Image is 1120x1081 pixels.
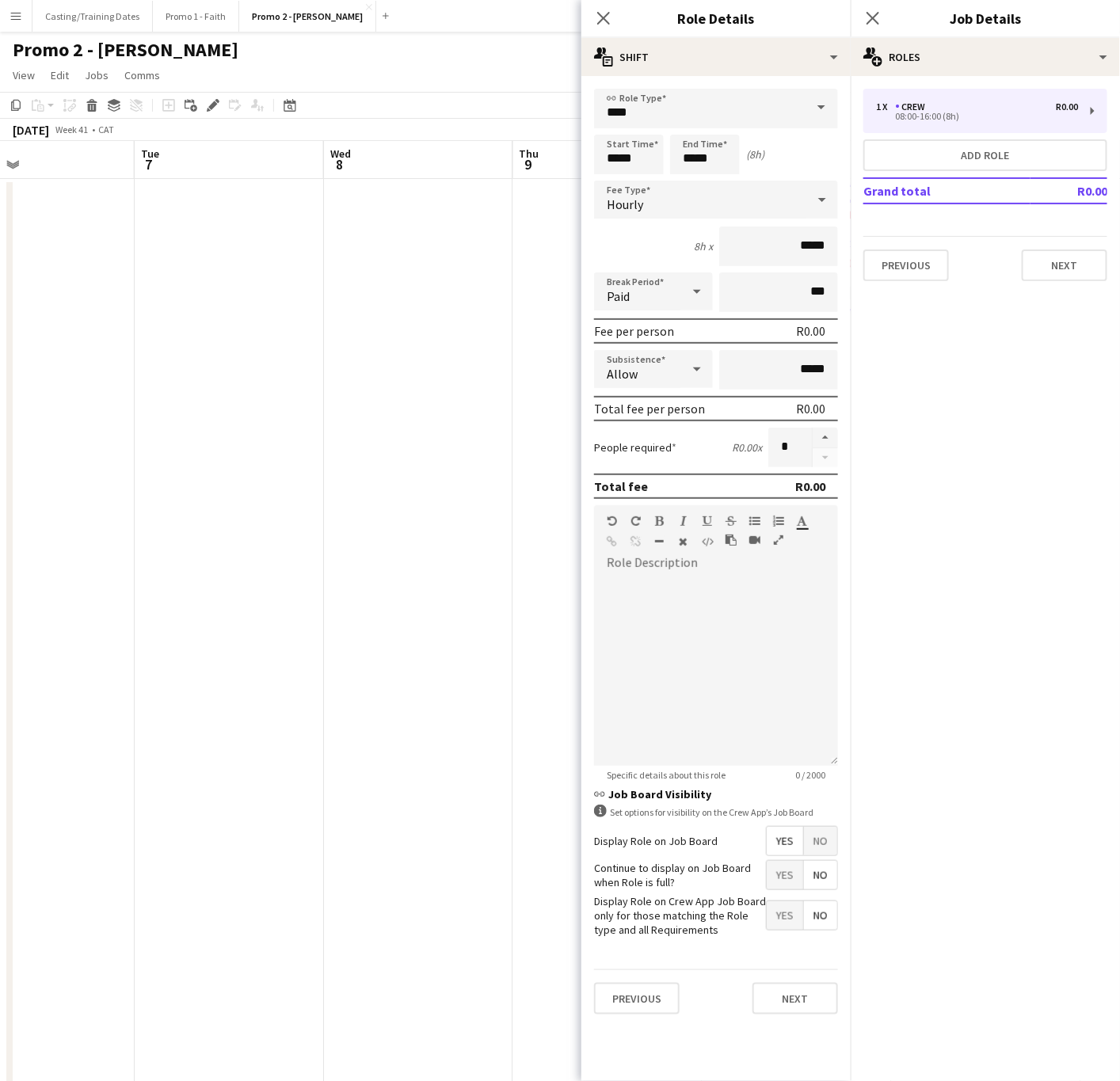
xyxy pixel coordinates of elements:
[851,8,1120,29] h3: Job Details
[594,478,648,494] div: Total fee
[749,515,760,527] button: Unordered List
[767,901,803,930] span: Yes
[797,515,808,527] button: Text Color
[52,124,92,135] span: Week 41
[783,769,838,781] span: 0 / 2000
[654,535,665,548] button: Horizontal Line
[678,515,689,527] button: Italic
[726,515,737,527] button: Strikethrough
[607,366,638,382] span: Allow
[32,1,153,32] button: Casting/Training Dates
[118,65,166,86] a: Comms
[594,894,766,938] label: Display Role on Crew App Job Board only for those matching the Role type and all Requirements
[654,515,665,527] button: Bold
[876,101,895,112] div: 1 x
[702,535,713,548] button: HTML Code
[1056,101,1078,112] div: R0.00
[694,239,713,253] div: 8h x
[594,805,838,820] div: Set options for visibility on the Crew App’s Job Board
[749,534,760,546] button: Insert video
[813,428,838,448] button: Increase
[328,155,351,173] span: 8
[895,101,931,112] div: Crew
[594,834,718,848] label: Display Role on Job Board
[726,534,737,546] button: Paste as plain text
[517,155,539,173] span: 9
[630,515,642,527] button: Redo
[607,288,630,304] span: Paid
[767,861,803,889] span: Yes
[13,68,35,82] span: View
[863,249,949,281] button: Previous
[1022,249,1107,281] button: Next
[44,65,75,86] a: Edit
[876,112,1078,120] div: 08:00-16:00 (8h)
[520,147,539,161] span: Thu
[607,515,618,527] button: Undo
[851,38,1120,76] div: Roles
[581,38,851,76] div: Shift
[139,155,159,173] span: 7
[804,861,837,889] span: No
[607,196,643,212] span: Hourly
[13,38,238,62] h1: Promo 2 - [PERSON_NAME]
[594,440,676,455] label: People required
[767,827,803,855] span: Yes
[13,122,49,138] div: [DATE]
[594,787,838,801] h3: Job Board Visibility
[153,1,239,32] button: Promo 1 - Faith
[330,147,351,161] span: Wed
[594,401,705,417] div: Total fee per person
[795,478,825,494] div: R0.00
[702,515,713,527] button: Underline
[752,983,838,1014] button: Next
[773,534,784,546] button: Fullscreen
[141,147,159,161] span: Tue
[773,515,784,527] button: Ordered List
[863,139,1107,171] button: Add role
[804,827,837,855] span: No
[78,65,115,86] a: Jobs
[594,323,674,339] div: Fee per person
[678,535,689,548] button: Clear Formatting
[746,147,764,162] div: (8h)
[594,769,738,781] span: Specific details about this role
[581,8,851,29] h3: Role Details
[594,861,766,889] label: Continue to display on Job Board when Role is full?
[6,65,41,86] a: View
[124,68,160,82] span: Comms
[863,178,1030,204] td: Grand total
[239,1,376,32] button: Promo 2 - [PERSON_NAME]
[98,124,114,135] div: CAT
[594,983,680,1014] button: Previous
[85,68,109,82] span: Jobs
[732,440,762,455] div: R0.00 x
[804,901,837,930] span: No
[51,68,69,82] span: Edit
[1030,178,1107,204] td: R0.00
[796,401,825,417] div: R0.00
[796,323,825,339] div: R0.00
